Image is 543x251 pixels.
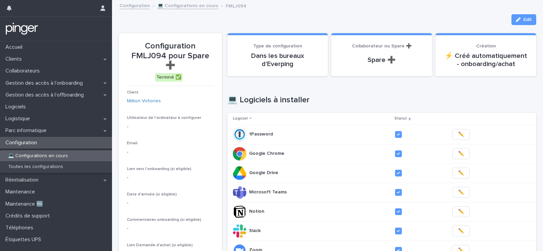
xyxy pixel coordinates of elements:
p: Dans les bureaux d'Everping [236,52,320,68]
span: Collaborateur ou Spare ➕ [352,44,412,48]
p: Maintenance [3,189,40,195]
tr: Google ChromeGoogle Chrome ✏️ [227,144,537,163]
span: ✏️ [458,228,464,234]
p: Notion [249,207,266,214]
p: Microsoft Teams [249,188,288,195]
p: Configuration FMLJ094 pour Spare ➕ [127,41,214,70]
h1: 💻 Logiciels à installer [227,95,537,105]
span: Edit [523,17,532,22]
span: ✏️ [458,150,464,157]
p: Maintenance 🆕 [3,201,49,207]
a: Configuration [119,1,150,9]
p: Logiciels [3,104,31,110]
p: Clients [3,56,27,62]
a: Million Victories [127,98,161,105]
p: Toutes les configurations [3,164,69,170]
button: ✏️ [452,148,470,159]
p: Étiquettes UPS [3,236,46,243]
p: Google Chrome [249,149,286,156]
p: Gestion des accès à l’onboarding [3,80,88,86]
tr: NotionNotion ✏️ [227,202,537,221]
tr: SlackSlack ✏️ [227,221,537,240]
span: Type de configuration [253,44,302,48]
span: Lien Demande d'achat (si eligible) [127,243,193,247]
p: Logistique [3,116,35,122]
p: Réinitialisation [3,177,44,183]
p: 💻 Configurations en cours [3,153,73,159]
img: mTgBEunGTSyRkCgitkcU [5,22,38,36]
p: Slack [249,227,262,234]
div: Terminé ✅ [155,73,183,82]
button: ✏️ [452,129,470,140]
p: Collaborateurs [3,68,45,74]
span: Lien vers l'onboarding (si eligible) [127,167,191,171]
span: Utilisateur de l'ordinateur à configurer [127,116,201,120]
button: ✏️ [452,168,470,179]
tr: 1Password1Password ✏️ [227,125,537,144]
p: - [127,149,214,156]
span: ✏️ [458,170,464,176]
p: Téléphones [3,225,39,231]
p: - [127,123,214,130]
p: FMLJ094 [226,2,246,9]
p: Google Drive [249,169,280,176]
span: Commentaires onboarding (si eligible) [127,218,201,222]
p: Configuration [3,140,42,146]
p: Logiciel [233,115,248,122]
p: Accueil [3,44,28,50]
span: Email [127,141,137,145]
p: Statut [394,115,407,122]
button: ✏️ [452,187,470,198]
tr: Google DriveGoogle Drive ✏️ [227,163,537,183]
span: ✏️ [458,189,464,196]
p: - [127,200,214,207]
p: - [127,174,214,181]
p: Parc informatique [3,127,52,134]
p: 1Password [249,130,274,137]
p: - [127,225,214,232]
span: Date d'arrivée (si eligible) [127,192,177,196]
p: Crédits de support [3,213,55,219]
button: ✏️ [452,226,470,236]
tr: Microsoft TeamsMicrosoft Teams ✏️ [227,183,537,202]
p: Gestion des accès à l’offboarding [3,92,89,98]
span: ✏️ [458,208,464,215]
button: ✏️ [452,206,470,217]
p: Spare ➕ [339,56,424,64]
a: 💻 Configurations en cours [157,1,218,9]
p: ⚡ Créé automatiquement - onboarding/achat [444,52,528,68]
span: Création [476,44,496,48]
span: Client [127,90,138,95]
button: Edit [511,14,536,25]
span: ✏️ [458,131,464,138]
